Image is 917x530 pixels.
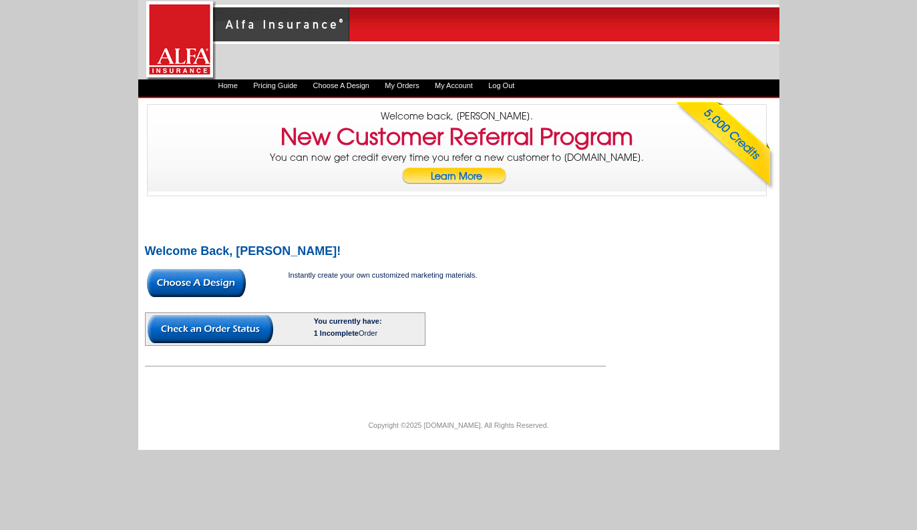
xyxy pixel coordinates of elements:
[314,327,423,339] div: Order
[313,81,369,89] a: Choose A Design
[401,168,512,193] a: Learn More
[314,317,382,325] b: You currently have:
[218,81,238,89] a: Home
[381,110,533,122] span: Welcome back, [PERSON_NAME].
[145,245,773,257] h2: Welcome Back, [PERSON_NAME]!
[488,81,514,89] a: Log Out
[253,81,297,89] a: Pricing Guide
[281,131,633,142] h3: New Customer Referral Program
[147,269,246,297] img: button-choose-design.gif
[148,315,273,343] img: button-check-order-status.gif
[289,271,478,279] span: Instantly create your own customized marketing materials.
[435,81,473,89] a: My Account
[314,329,359,337] span: 1 Incomplete
[148,152,766,193] p: You can now get credit every time you refer a new customer to [DOMAIN_NAME].
[385,81,419,89] a: My Orders
[138,419,779,431] p: Copyright ©2025 [DOMAIN_NAME]. All Rights Reserved.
